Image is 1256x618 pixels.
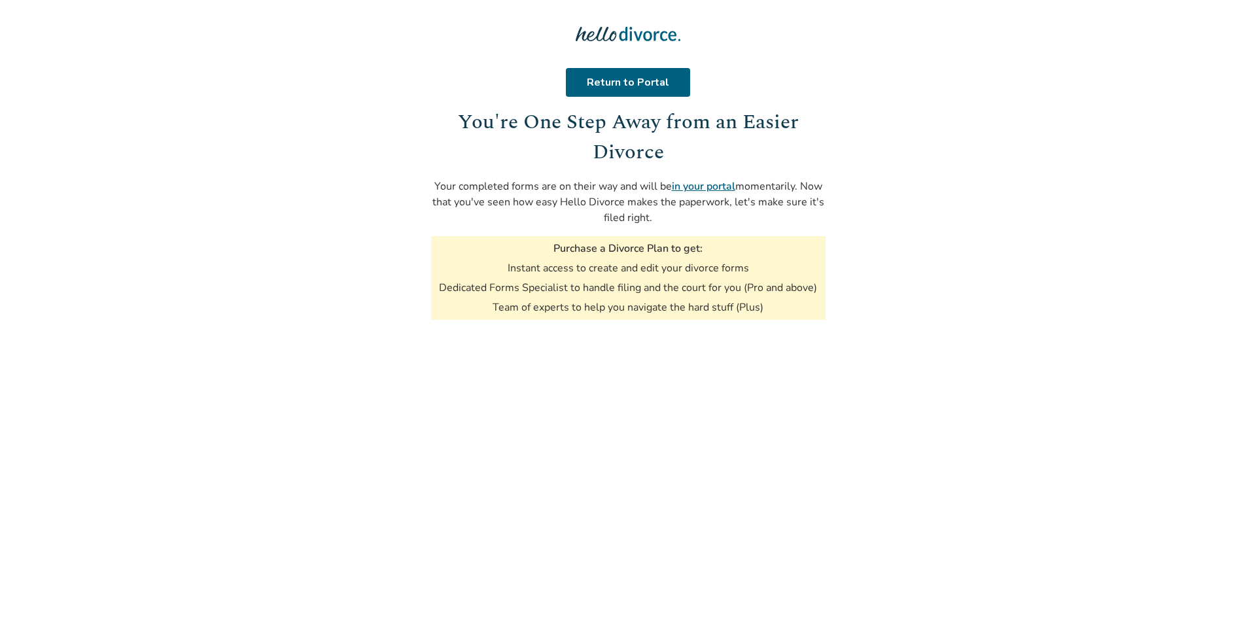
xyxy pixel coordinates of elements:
[508,261,749,275] li: Instant access to create and edit your divorce forms
[576,21,680,47] img: Hello Divorce Logo
[553,241,703,256] h3: Purchase a Divorce Plan to get:
[439,281,817,295] li: Dedicated Forms Specialist to handle filing and the court for you (Pro and above)
[568,68,688,97] a: Return to Portal
[431,179,826,226] p: Your completed forms are on their way and will be momentarily. Now that you've seen how easy Hell...
[493,300,763,315] li: Team of experts to help you navigate the hard stuff (Plus)
[431,107,826,168] h1: You're One Step Away from an Easier Divorce
[672,179,735,194] a: in your portal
